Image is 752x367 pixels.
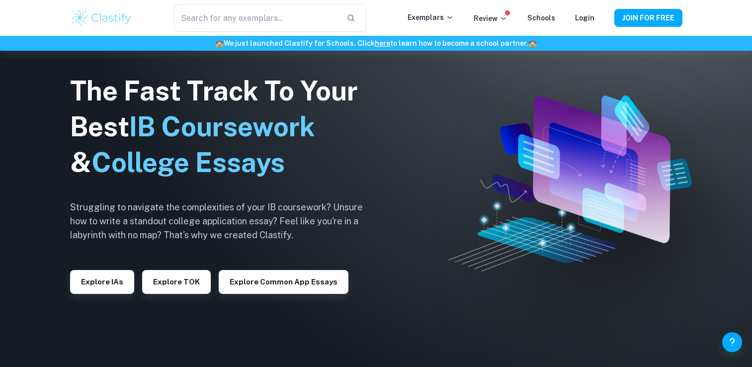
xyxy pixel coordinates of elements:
[575,14,594,22] a: Login
[527,14,555,22] a: Schools
[219,276,348,286] a: Explore Common App essays
[408,12,454,23] p: Exemplars
[70,200,378,242] h6: Struggling to navigate the complexities of your IB coursework? Unsure how to write a standout col...
[215,39,224,47] span: 🏫
[142,276,211,286] a: Explore TOK
[142,270,211,294] button: Explore TOK
[70,73,378,181] h1: The Fast Track To Your Best &
[528,39,537,47] span: 🏫
[129,111,315,142] span: IB Coursework
[91,147,285,178] span: College Essays
[219,270,348,294] button: Explore Common App essays
[70,276,134,286] a: Explore IAs
[722,332,742,352] button: Help and Feedback
[70,270,134,294] button: Explore IAs
[614,9,682,27] button: JOIN FOR FREE
[474,13,507,24] p: Review
[375,39,390,47] a: here
[174,4,338,32] input: Search for any exemplars...
[2,38,750,49] h6: We just launched Clastify for Schools. Click to learn how to become a school partner.
[70,8,133,28] img: Clastify logo
[448,95,692,272] img: Clastify hero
